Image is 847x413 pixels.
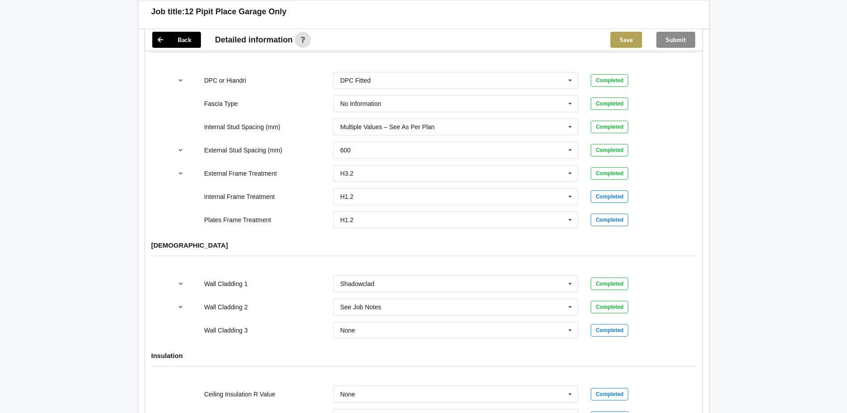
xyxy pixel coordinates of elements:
div: Multiple Values – See As Per Plan [340,124,434,130]
h3: 12 Pipit Place Garage Only [185,7,287,17]
div: Completed [591,324,628,337]
label: Wall Cladding 3 [204,327,248,334]
button: reference-toggle [172,299,189,315]
span: Detailed information [215,36,293,44]
label: Wall Cladding 2 [204,303,248,311]
div: See Job Notes [340,304,381,310]
div: Shadowclad [340,281,374,287]
button: Save [610,32,642,48]
div: None [340,327,355,333]
label: Ceiling Insulation R Value [204,391,275,398]
label: DPC or Hiandri [204,77,246,84]
label: External Frame Treatment [204,170,277,177]
div: Completed [591,388,628,400]
label: Plates Frame Treatment [204,216,271,223]
label: Wall Cladding 1 [204,280,248,287]
div: None [340,391,355,397]
div: Completed [591,121,628,133]
div: Completed [591,167,628,180]
div: Completed [591,301,628,313]
div: 600 [340,147,350,153]
div: Completed [591,97,628,110]
label: Internal Frame Treatment [204,193,275,200]
div: Completed [591,214,628,226]
div: H1.2 [340,217,354,223]
h4: [DEMOGRAPHIC_DATA] [151,241,696,249]
div: DPC Fitted [340,77,371,84]
label: External Stud Spacing (mm) [204,147,282,154]
label: Internal Stud Spacing (mm) [204,123,280,131]
button: reference-toggle [172,72,189,88]
div: H3.2 [340,170,354,177]
label: Fascia Type [204,100,238,107]
div: Completed [591,278,628,290]
button: Back [152,32,201,48]
button: reference-toggle [172,142,189,158]
button: reference-toggle [172,165,189,181]
div: Completed [591,144,628,156]
div: H1.2 [340,194,354,200]
h4: Insulation [151,351,696,360]
div: Completed [591,74,628,87]
button: reference-toggle [172,276,189,292]
div: No Information [340,101,381,107]
div: Completed [591,190,628,203]
h3: Job title: [151,7,185,17]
